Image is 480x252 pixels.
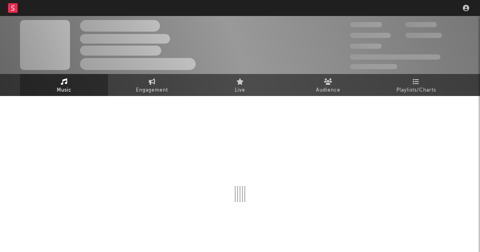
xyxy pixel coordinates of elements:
[316,86,340,95] span: Audience
[196,74,284,96] a: Live
[284,74,372,96] a: Audience
[350,44,382,49] span: 100 000
[350,33,391,38] span: 50 000 000
[405,22,437,27] span: 100 000
[350,54,440,60] span: 50 000 000 Monthly Listeners
[350,22,382,27] span: 300 000
[20,74,108,96] a: Music
[108,74,196,96] a: Engagement
[405,33,442,38] span: 1 000 000
[396,86,436,95] span: Playlists/Charts
[57,86,72,95] span: Music
[372,74,460,96] a: Playlists/Charts
[350,64,397,69] span: Jump Score: 85.0
[136,86,168,95] span: Engagement
[235,86,245,95] span: Live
